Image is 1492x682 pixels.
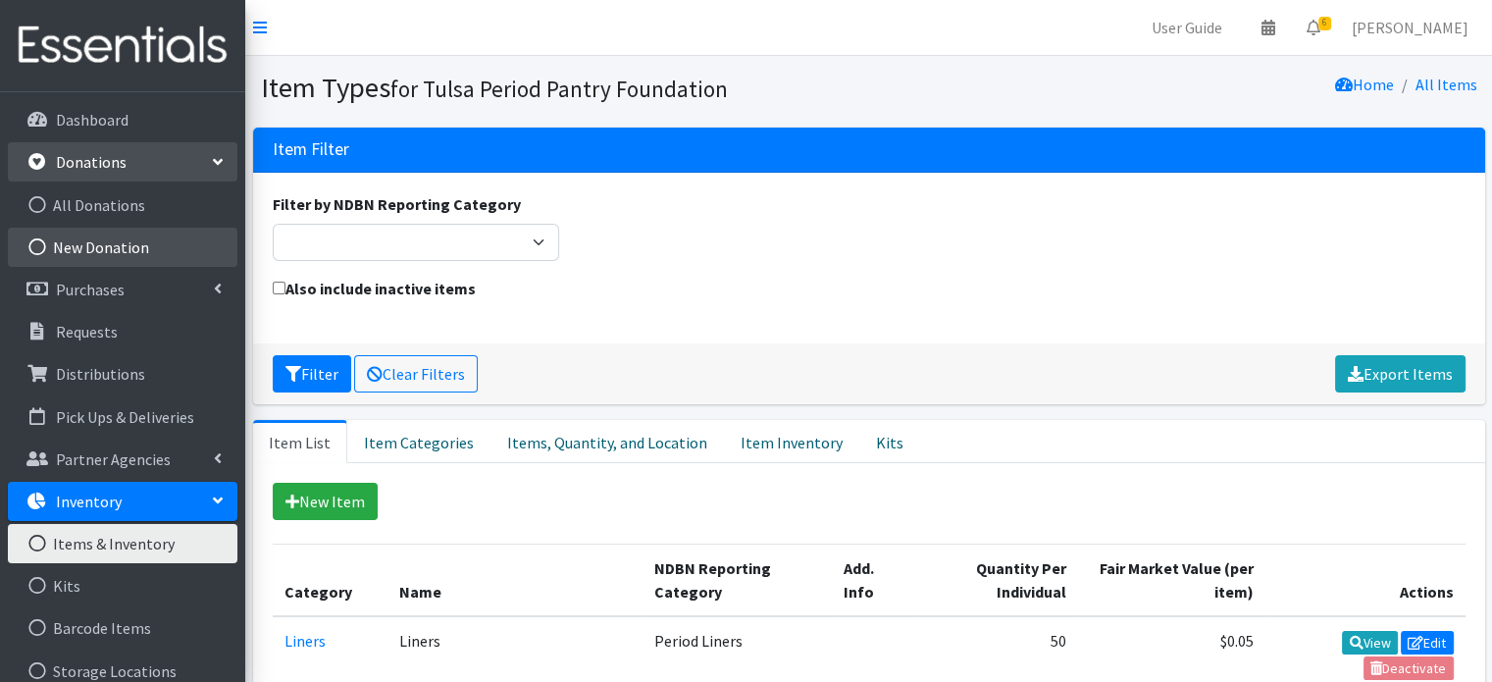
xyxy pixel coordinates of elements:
[354,355,478,393] a: Clear Filters
[8,142,237,182] a: Donations
[8,270,237,309] a: Purchases
[56,449,171,469] p: Partner Agencies
[8,440,237,479] a: Partner Agencies
[273,277,476,300] label: Also include inactive items
[1136,8,1238,47] a: User Guide
[56,110,129,130] p: Dashboard
[832,544,911,616] th: Add. Info
[8,524,237,563] a: Items & Inventory
[56,407,194,427] p: Pick Ups & Deliveries
[261,71,862,105] h1: Item Types
[1318,17,1331,30] span: 6
[56,492,122,511] p: Inventory
[273,139,349,160] h3: Item Filter
[643,544,832,616] th: NDBN Reporting Category
[1335,75,1394,94] a: Home
[859,420,920,463] a: Kits
[56,280,125,299] p: Purchases
[390,75,728,103] small: for Tulsa Period Pantry Foundation
[8,13,237,79] img: HumanEssentials
[8,354,237,393] a: Distributions
[8,100,237,139] a: Dashboard
[56,152,127,172] p: Donations
[273,282,285,294] input: Also include inactive items
[273,192,521,216] label: Filter by NDBN Reporting Category
[8,312,237,351] a: Requests
[1077,544,1264,616] th: Fair Market Value (per item)
[8,608,237,648] a: Barcode Items
[56,364,145,384] p: Distributions
[8,566,237,605] a: Kits
[56,322,118,341] p: Requests
[912,544,1078,616] th: Quantity Per Individual
[1335,355,1466,393] a: Export Items
[1401,631,1454,655] a: Edit
[1291,8,1336,47] a: 6
[1336,8,1484,47] a: [PERSON_NAME]
[8,185,237,225] a: All Donations
[387,544,643,616] th: Name
[253,420,347,463] a: Item List
[1265,544,1466,616] th: Actions
[273,355,351,393] button: Filter
[347,420,490,463] a: Item Categories
[490,420,724,463] a: Items, Quantity, and Location
[273,483,378,520] a: New Item
[8,397,237,437] a: Pick Ups & Deliveries
[1342,631,1398,655] a: View
[284,631,326,651] a: Liners
[724,420,859,463] a: Item Inventory
[8,228,237,267] a: New Donation
[273,544,387,616] th: Category
[8,482,237,521] a: Inventory
[1415,75,1477,94] a: All Items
